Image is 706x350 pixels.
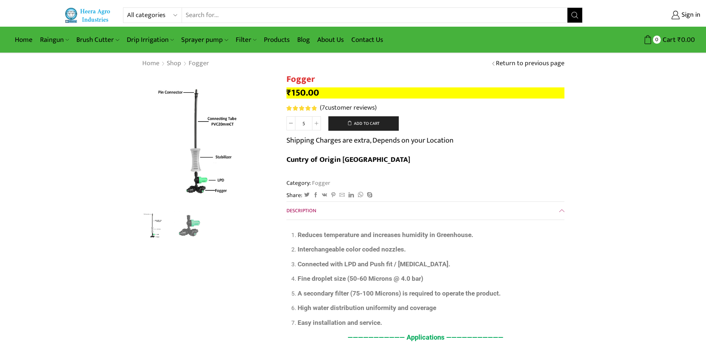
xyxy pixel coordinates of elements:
[286,106,318,111] span: 7
[286,191,302,200] span: Share:
[286,202,564,220] a: Description
[294,31,314,49] a: Blog
[348,333,503,341] strong: ——————————— Applications ———————————
[174,211,205,241] li: 2 / 2
[320,103,377,113] a: (7customer reviews)
[232,31,260,49] a: Filter
[182,8,568,23] input: Search for...
[322,102,325,113] span: 7
[298,304,436,311] span: High water distribution uniformity and coverage
[286,134,454,146] p: Shipping Charges are extra, Depends on your Location
[142,59,160,69] a: Home
[677,34,695,46] bdi: 0.00
[166,59,182,69] a: Shop
[298,275,423,282] span: Fine droplet size (50-60 Microns @ 4.0 bar)
[298,246,406,253] span: Interchangeable color coded nozzles.
[295,116,312,130] input: Product quantity
[142,74,275,207] div: 1 / 2
[314,31,348,49] a: About Us
[298,290,501,297] span: A secondary filter (75-100 Microns) is required to operate the product.
[140,211,171,241] li: 1 / 2
[286,106,316,111] div: Rated 5.00 out of 5
[298,319,382,326] span: Easy installation and service.
[286,85,319,100] bdi: 150.00
[680,10,700,20] span: Sign in
[286,74,564,85] h1: Fogger
[298,231,473,239] span: Reduces temperature and increases humidity in Greenhouse.
[286,106,316,111] span: Rated out of 5 based on customer ratings
[328,116,399,131] button: Add to cart
[178,31,232,49] a: Sprayer pump
[123,31,178,49] a: Drip Irrigation
[496,59,564,69] a: Return to previous page
[286,179,330,187] span: Category:
[260,31,294,49] a: Products
[590,33,695,47] a: 0 Cart ₹0.00
[348,31,387,49] a: Contact Us
[174,211,205,242] a: fger
[286,153,410,166] b: Cuntry of Origin [GEOGRAPHIC_DATA]
[142,59,209,69] nav: Breadcrumb
[188,59,209,69] a: Fogger
[11,31,36,49] a: Home
[36,31,73,49] a: Raingun
[653,36,661,43] span: 0
[594,9,700,22] a: Sign in
[140,210,171,241] a: 1
[298,260,450,268] span: Connected with LPD and Push fit / [MEDICAL_DATA].
[661,35,676,45] span: Cart
[73,31,123,49] a: Brush Cutter
[677,34,681,46] span: ₹
[286,85,291,100] span: ₹
[286,206,316,215] span: Description
[142,74,275,207] img: 1
[311,178,330,188] a: Fogger
[567,8,582,23] button: Search button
